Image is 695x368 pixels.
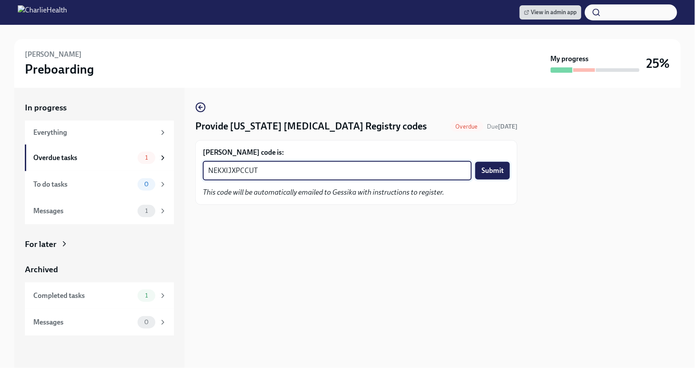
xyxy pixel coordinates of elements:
img: CharlieHealth [18,5,67,20]
span: 1 [140,207,153,214]
span: Overdue [450,123,483,130]
div: Everything [33,128,155,137]
textarea: NEKXIJXPCCUT [208,165,466,176]
h4: Provide [US_STATE] [MEDICAL_DATA] Registry codes [195,120,427,133]
h3: 25% [647,55,670,71]
strong: My progress [551,54,589,64]
a: For later [25,239,174,250]
a: Archived [25,264,174,275]
span: 1 [140,292,153,299]
div: Overdue tasks [33,153,134,163]
a: In progress [25,102,174,114]
a: View in admin app [520,5,581,20]
div: Completed tasks [33,291,134,301]
span: View in admin app [524,8,577,17]
div: Messages [33,206,134,216]
button: Submit [475,162,510,180]
strong: [DATE] [498,123,517,130]
a: Completed tasks1 [25,282,174,309]
a: Everything [25,121,174,145]
span: 0 [139,319,154,325]
span: 1 [140,154,153,161]
a: Overdue tasks1 [25,145,174,171]
div: To do tasks [33,180,134,189]
em: This code will be automatically emailed to Gessika with instructions to register. [203,188,444,196]
span: 0 [139,181,154,188]
span: Submit [482,166,504,175]
div: Messages [33,317,134,327]
h6: [PERSON_NAME] [25,50,82,59]
a: Messages1 [25,198,174,224]
span: August 28th, 2025 09:00 [487,122,517,131]
h3: Preboarding [25,61,94,77]
div: For later [25,239,56,250]
label: [PERSON_NAME] code is: [203,148,510,157]
a: Messages0 [25,309,174,336]
span: Due [487,123,517,130]
a: To do tasks0 [25,171,174,198]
